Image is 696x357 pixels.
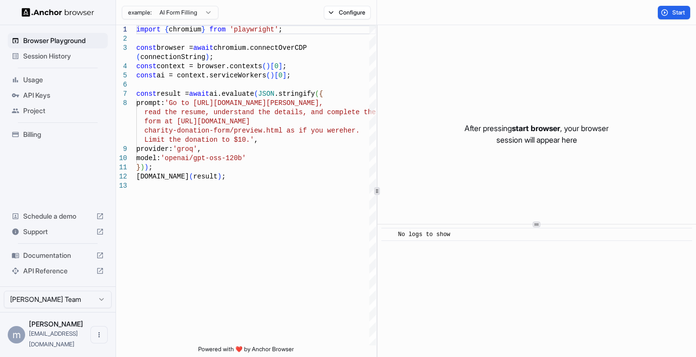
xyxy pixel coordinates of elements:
span: JSON [258,90,275,98]
div: 9 [116,145,127,154]
div: Billing [8,127,108,142]
span: 'playwright' [230,26,278,33]
span: ( [266,72,270,79]
div: Schedule a demo [8,208,108,224]
div: 13 [116,181,127,191]
span: ( [262,62,266,70]
span: ; [148,164,152,171]
span: nice1@awwabi.com [29,330,78,348]
button: Configure [324,6,371,19]
span: ( [136,53,140,61]
span: ai.evaluate [209,90,254,98]
div: 8 [116,99,127,108]
span: const [136,62,157,70]
span: API Keys [23,90,104,100]
span: 0 [278,72,282,79]
span: ​ [386,230,391,239]
span: ) [145,164,148,171]
span: michael webb [29,320,83,328]
span: ; [209,53,213,61]
span: const [136,90,157,98]
span: ( [254,90,258,98]
div: 7 [116,89,127,99]
span: Browser Playground [23,36,104,45]
span: const [136,72,157,79]
div: 4 [116,62,127,71]
span: Schedule a demo [23,211,92,221]
span: [ [270,62,274,70]
span: API Reference [23,266,92,276]
span: ; [278,26,282,33]
span: 'Go to [URL][DOMAIN_NAME][PERSON_NAME], [165,99,323,107]
div: 10 [116,154,127,163]
span: from [209,26,226,33]
span: model: [136,154,160,162]
span: const [136,44,157,52]
span: charity-donation-form/preview.html as if you were [145,127,344,134]
img: Anchor Logo [22,8,94,17]
span: await [193,44,214,52]
span: ) [205,53,209,61]
span: ) [217,173,221,180]
div: API Keys [8,88,108,103]
span: provider: [136,145,173,153]
span: connectionString [140,53,205,61]
span: start browser [512,123,560,133]
div: Session History [8,48,108,64]
div: 3 [116,44,127,53]
span: ( [315,90,319,98]
span: Limit the donation to $10.' [145,136,254,144]
span: Start [672,9,686,16]
span: ] [282,72,286,79]
span: await [189,90,209,98]
span: Usage [23,75,104,85]
span: , [197,145,201,153]
div: 5 [116,71,127,80]
div: 11 [116,163,127,172]
button: Open menu [90,326,108,343]
span: 'groq' [173,145,197,153]
span: ; [282,62,286,70]
div: Documentation [8,248,108,263]
button: Start [658,6,690,19]
span: Support [23,227,92,237]
div: Browser Playground [8,33,108,48]
span: prompt: [136,99,165,107]
span: ete the [348,108,376,116]
span: Powered with ❤️ by Anchor Browser [198,345,294,357]
span: result [193,173,217,180]
span: Session History [23,51,104,61]
div: 2 [116,34,127,44]
div: m [8,326,25,343]
span: example: [128,9,152,16]
div: 6 [116,80,127,89]
span: form at [URL][DOMAIN_NAME] [145,118,250,125]
span: result = [157,90,189,98]
span: ai = context.serviceWorkers [157,72,266,79]
div: 12 [116,172,127,181]
span: , [254,136,258,144]
span: context = browser.contexts [157,62,262,70]
span: { [319,90,323,98]
span: } [201,26,205,33]
span: [ [275,72,278,79]
span: { [165,26,169,33]
div: 1 [116,25,127,34]
span: ( [189,173,193,180]
span: ) [266,62,270,70]
span: ] [278,62,282,70]
span: browser = [157,44,193,52]
span: } [136,164,140,171]
div: Usage [8,72,108,88]
span: chromium [169,26,201,33]
span: chromium.connectOverCDP [214,44,307,52]
div: API Reference [8,263,108,279]
span: ) [270,72,274,79]
span: Project [23,106,104,116]
p: After pressing , your browser session will appear here [464,122,609,146]
div: Support [8,224,108,239]
div: Project [8,103,108,119]
span: ) [140,164,144,171]
span: No logs to show [398,231,450,238]
span: ; [287,72,290,79]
